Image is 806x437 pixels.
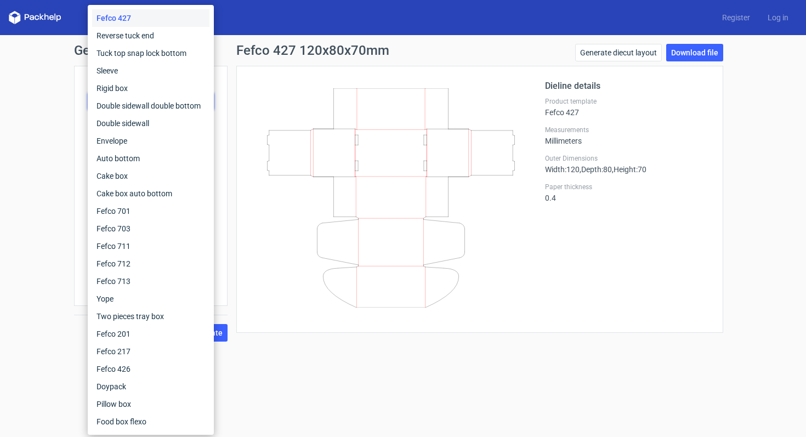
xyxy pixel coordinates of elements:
[545,154,709,163] label: Outer Dimensions
[545,126,709,145] div: Millimeters
[545,97,709,106] label: Product template
[92,185,209,202] div: Cake box auto bottom
[92,413,209,430] div: Food box flexo
[79,12,125,23] a: Dielines
[580,165,612,174] span: , Depth : 80
[92,27,209,44] div: Reverse tuck end
[612,165,646,174] span: , Height : 70
[92,308,209,325] div: Two pieces tray box
[666,44,723,61] a: Download file
[92,80,209,97] div: Rigid box
[92,290,209,308] div: Yope
[92,273,209,290] div: Fefco 713
[92,220,209,237] div: Fefco 703
[92,115,209,132] div: Double sidewall
[545,165,580,174] span: Width : 120
[92,167,209,185] div: Cake box
[92,62,209,80] div: Sleeve
[92,97,209,115] div: Double sidewall double bottom
[92,44,209,62] div: Tuck top snap lock bottom
[545,183,709,191] label: Paper thickness
[575,44,662,61] a: Generate diecut layout
[92,150,209,167] div: Auto bottom
[92,255,209,273] div: Fefco 712
[92,237,209,255] div: Fefco 711
[92,202,209,220] div: Fefco 701
[92,9,209,27] div: Fefco 427
[236,44,389,57] h1: Fefco 427 120x80x70mm
[92,360,209,378] div: Fefco 426
[92,378,209,395] div: Doypack
[545,126,709,134] label: Measurements
[713,12,759,23] a: Register
[92,343,209,360] div: Fefco 217
[545,80,709,93] h2: Dieline details
[74,44,732,57] h1: Generate new dieline
[545,97,709,117] div: Fefco 427
[759,12,797,23] a: Log in
[92,325,209,343] div: Fefco 201
[92,132,209,150] div: Envelope
[92,395,209,413] div: Pillow box
[545,183,709,202] div: 0.4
